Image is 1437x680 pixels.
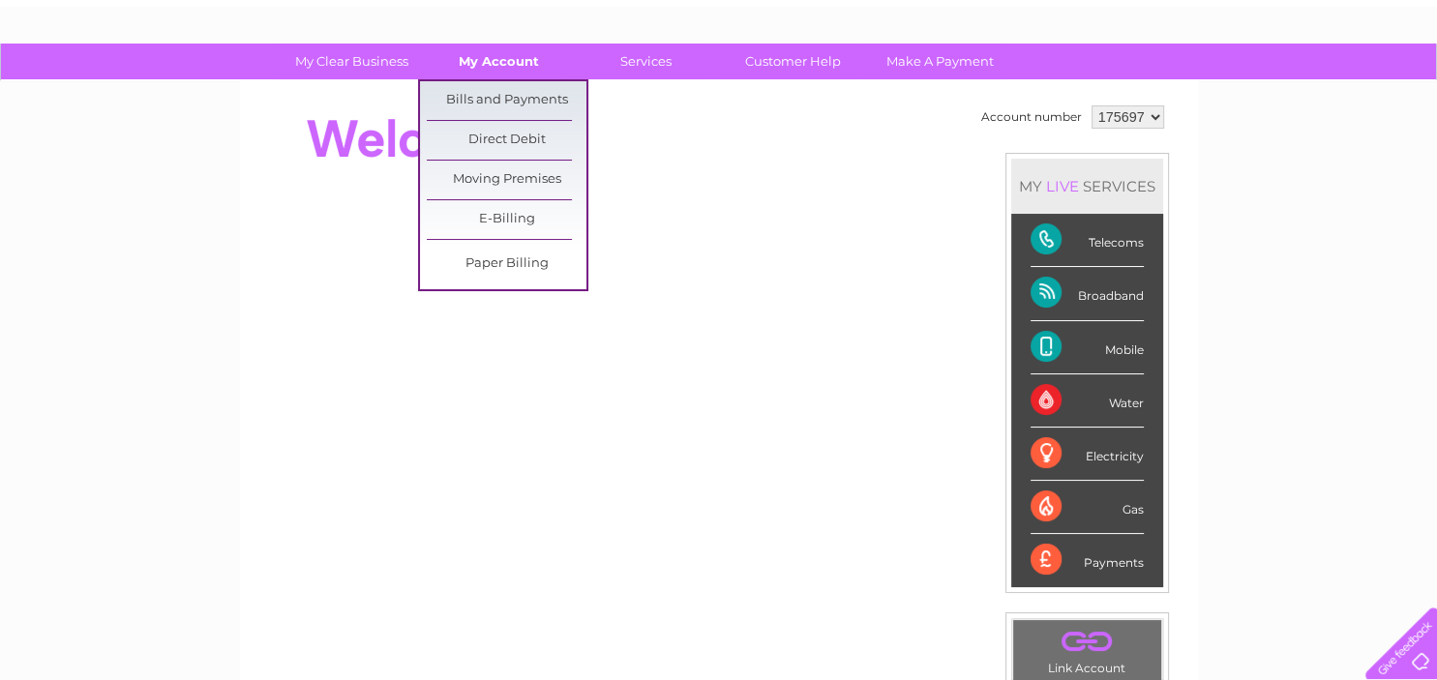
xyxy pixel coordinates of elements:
a: Customer Help [713,44,873,79]
a: Energy [1145,82,1187,97]
div: Telecoms [1031,214,1144,267]
div: Broadband [1031,267,1144,320]
a: Log out [1373,82,1419,97]
td: Account number [976,101,1087,133]
div: Payments [1031,534,1144,586]
div: Mobile [1031,321,1144,374]
img: logo.png [50,50,149,109]
a: Telecoms [1199,82,1257,97]
a: My Clear Business [272,44,432,79]
a: 0333 014 3131 [1072,10,1206,34]
a: Make A Payment [860,44,1020,79]
a: My Account [419,44,579,79]
a: Blog [1269,82,1297,97]
a: Moving Premises [427,161,586,199]
a: Direct Debit [427,121,586,160]
a: E-Billing [427,200,586,239]
div: Water [1031,374,1144,428]
div: MY SERVICES [1011,159,1163,214]
div: Clear Business is a trading name of Verastar Limited (registered in [GEOGRAPHIC_DATA] No. 3667643... [262,11,1177,94]
div: LIVE [1042,177,1083,195]
a: Contact [1308,82,1356,97]
a: Services [566,44,726,79]
a: Water [1096,82,1133,97]
a: Bills and Payments [427,81,586,120]
a: . [1018,625,1156,659]
a: Paper Billing [427,245,586,283]
div: Gas [1031,481,1144,534]
div: Electricity [1031,428,1144,481]
td: Link Account [1012,619,1162,680]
